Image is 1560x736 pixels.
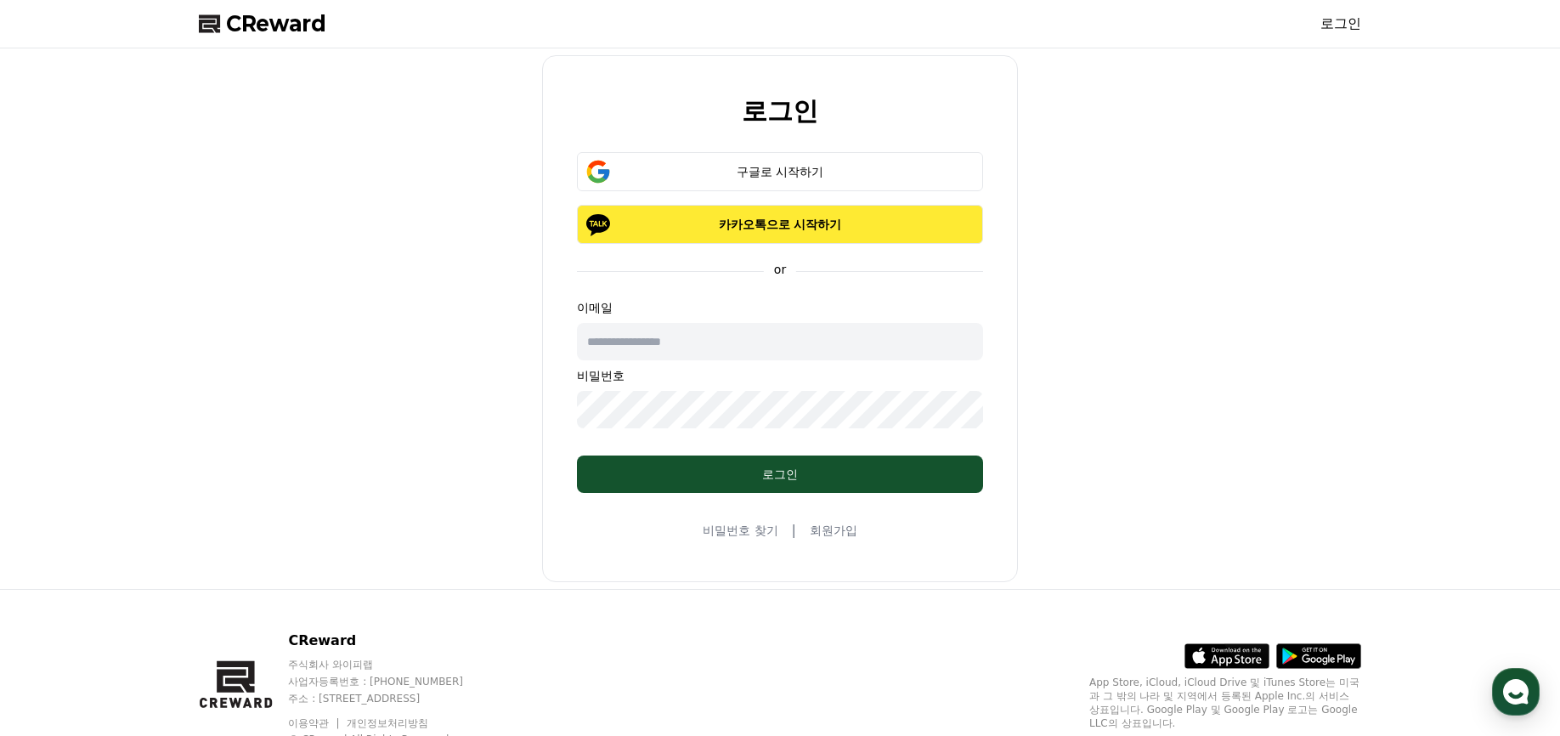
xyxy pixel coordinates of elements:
p: App Store, iCloud, iCloud Drive 및 iTunes Store는 미국과 그 밖의 나라 및 지역에서 등록된 Apple Inc.의 서비스 상표입니다. Goo... [1089,676,1361,730]
div: 로그인 [611,466,949,483]
span: | [792,520,796,541]
span: 홈 [54,564,64,578]
p: 사업자등록번호 : [PHONE_NUMBER] [288,675,495,688]
p: 비밀번호 [577,367,983,384]
p: 주식회사 와이피랩 [288,658,495,671]
button: 카카오톡으로 시작하기 [577,205,983,244]
button: 구글로 시작하기 [577,152,983,191]
span: 대화 [155,565,176,579]
a: 비밀번호 찾기 [703,522,777,539]
p: or [764,261,796,278]
div: 구글로 시작하기 [602,163,958,180]
a: 개인정보처리방침 [347,717,428,729]
a: 대화 [112,539,219,581]
span: CReward [226,10,326,37]
a: 설정 [219,539,326,581]
h2: 로그인 [742,97,818,125]
p: 카카오톡으로 시작하기 [602,216,958,233]
span: 설정 [263,564,283,578]
p: CReward [288,631,495,651]
a: 이용약관 [288,717,342,729]
p: 주소 : [STREET_ADDRESS] [288,692,495,705]
a: 로그인 [1320,14,1361,34]
a: 회원가입 [810,522,857,539]
p: 이메일 [577,299,983,316]
a: CReward [199,10,326,37]
button: 로그인 [577,456,983,493]
a: 홈 [5,539,112,581]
